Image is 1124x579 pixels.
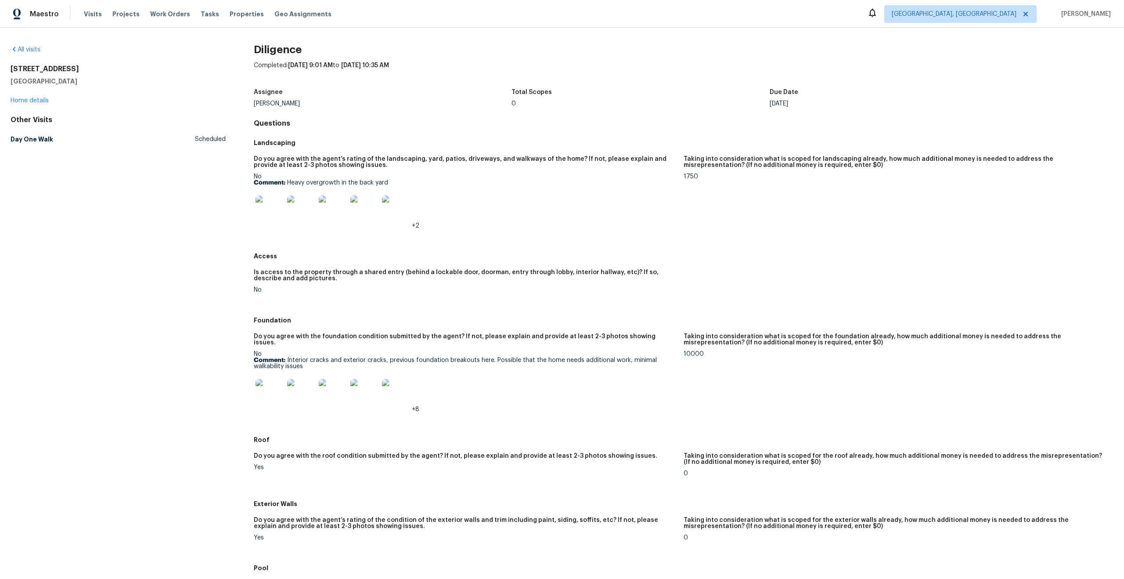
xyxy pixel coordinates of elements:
p: Heavy overgrowth in the back yard [254,180,677,186]
span: Projects [112,10,140,18]
span: +2 [412,223,419,229]
div: Yes [254,464,677,470]
h5: Taking into consideration what is scoped for landscaping already, how much additional money is ne... [684,156,1106,168]
span: Properties [230,10,264,18]
div: 0 [684,470,1106,477]
span: Geo Assignments [274,10,331,18]
span: [PERSON_NAME] [1058,10,1111,18]
span: [GEOGRAPHIC_DATA], [GEOGRAPHIC_DATA] [892,10,1016,18]
a: Day One WalkScheduled [11,131,226,147]
span: Scheduled [195,135,226,144]
h4: Questions [254,119,1113,128]
h5: Pool [254,564,1113,572]
h2: Diligence [254,45,1113,54]
span: [DATE] 9:01 AM [288,62,333,69]
div: [PERSON_NAME] [254,101,512,107]
h5: [GEOGRAPHIC_DATA] [11,77,226,86]
span: +8 [412,406,419,413]
h5: Taking into consideration what is scoped for the roof already, how much additional money is neede... [684,453,1106,465]
h2: [STREET_ADDRESS] [11,65,226,73]
div: Yes [254,535,677,541]
h5: Due Date [770,89,798,95]
a: Home details [11,98,49,104]
h5: Exterior Walls [254,499,1113,508]
span: Work Orders [150,10,190,18]
h5: Do you agree with the roof condition submitted by the agent? If not, please explain and provide a... [254,453,657,459]
h5: Do you agree with the agent’s rating of the condition of the exterior walls and trim including pa... [254,517,677,529]
h5: Is access to the property through a shared entry (behind a lockable door, doorman, entry through ... [254,269,677,282]
div: Completed: to [254,61,1113,84]
div: Other Visits [11,116,226,124]
span: Maestro [30,10,59,18]
div: 10000 [684,351,1106,357]
h5: Taking into consideration what is scoped for the foundation already, how much additional money is... [684,333,1106,346]
div: 0 [684,535,1106,541]
h5: Total Scopes [512,89,552,95]
h5: Roof [254,435,1113,444]
p: Interior cracks and exterior cracks, previous foundation breakouts here. Possible that the home n... [254,357,677,369]
div: No [254,287,677,293]
div: [DATE] [770,101,1028,107]
span: Visits [84,10,102,18]
div: 0 [512,101,770,107]
b: Comment: [254,357,285,363]
h5: Do you agree with the foundation condition submitted by the agent? If not, please explain and pro... [254,333,677,346]
b: Comment: [254,180,285,186]
a: All visits [11,47,40,53]
div: 1750 [684,174,1106,180]
span: Tasks [201,11,219,17]
h5: Landscaping [254,138,1113,147]
h5: Taking into consideration what is scoped for the exterior walls already, how much additional mone... [684,517,1106,529]
div: No [254,174,677,229]
h5: Do you agree with the agent’s rating of the landscaping, yard, patios, driveways, and walkways of... [254,156,677,168]
h5: Day One Walk [11,135,53,144]
h5: Assignee [254,89,283,95]
span: [DATE] 10:35 AM [341,62,389,69]
div: No [254,351,677,413]
h5: Foundation [254,316,1113,325]
h5: Access [254,252,1113,261]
